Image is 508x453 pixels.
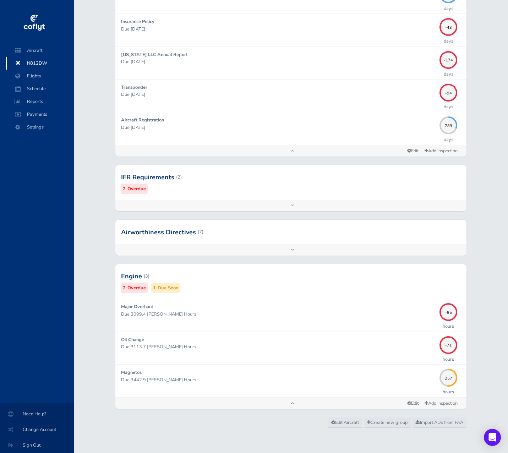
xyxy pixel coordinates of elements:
a: [US_STATE] LLC Annual Report Due [DATE] -174days [115,47,466,79]
span: Edit Aircraft [331,419,359,426]
p: hours [443,323,454,330]
span: Need Help? [9,408,65,420]
span: Edit [407,400,419,406]
a: Aircraft Registration Due [DATE] 789days [115,112,466,144]
span: Payments [13,108,67,121]
p: Due [DATE] [121,58,436,65]
a: Oil Change Due 3113.7 [PERSON_NAME] Hours -71hours [115,332,466,364]
span: -71 [439,342,457,346]
a: Create new group [364,417,411,428]
div: Open Intercom Messenger [484,429,501,446]
span: Schedule [13,82,67,95]
a: Add inspection [421,398,461,409]
span: -85 [439,309,457,313]
a: Magnetos Due 3442.9 [PERSON_NAME] Hours 257hours [115,365,466,397]
p: Due 3099.4 [PERSON_NAME] Hours [121,311,436,318]
strong: [US_STATE] LLC Annual Report [121,51,188,58]
p: days [444,38,453,45]
a: Edit [404,399,421,408]
small: Overdue [127,284,146,292]
strong: Magnetos [121,369,142,376]
p: days [444,5,453,12]
span: Create new group [367,419,408,426]
img: coflyt logo [22,12,46,34]
p: days [444,136,453,143]
span: N812DW [13,57,67,70]
strong: Insurance Policy [121,18,154,25]
p: Due [DATE] [121,124,436,131]
strong: Oil Change [121,337,144,343]
p: Due [DATE] [121,91,436,98]
span: Aircraft [13,44,67,57]
span: Import ADs from FAA [416,419,463,426]
a: Edit [404,146,421,156]
span: Edit [407,148,419,154]
strong: Aircraft Registration [121,117,164,123]
span: Sign Out [9,439,65,452]
p: days [444,103,453,110]
p: hours [443,356,454,363]
span: Reports [13,95,67,108]
span: Flights [13,70,67,82]
span: -174 [439,57,457,61]
a: Major Overhaul Due 3099.4 [PERSON_NAME] Hours -85hours [115,299,466,331]
strong: Transponder [121,84,147,91]
a: Edit Aircraft [328,417,362,428]
p: hours [443,388,454,395]
p: Due 3113.7 [PERSON_NAME] Hours [121,343,436,350]
small: Overdue [127,185,146,193]
small: Due Soon [158,284,179,292]
strong: Major Overhaul [121,304,153,310]
span: Change Account [9,423,65,436]
span: 257 [439,375,457,379]
p: days [444,71,453,78]
span: 789 [439,123,457,127]
a: Insurance Policy Due [DATE] -43days [115,14,466,46]
span: -43 [439,24,457,28]
a: Add inspection [421,146,461,156]
p: Due [DATE] [121,26,436,33]
span: -94 [439,90,457,94]
a: Import ADs from FAA [413,417,466,428]
p: Due 3442.9 [PERSON_NAME] Hours [121,376,436,383]
span: Settings [13,121,67,133]
a: Transponder Due [DATE] -94days [115,80,466,112]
